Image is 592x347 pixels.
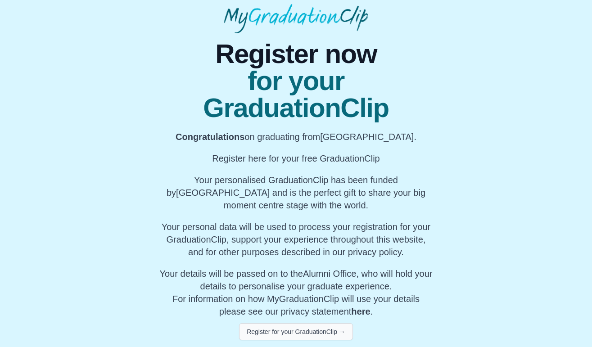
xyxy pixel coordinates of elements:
[159,221,434,258] p: Your personal data will be used to process your registration for your GraduationClip, support you...
[159,68,434,122] span: for your GraduationClip
[239,323,353,340] button: Register for your GraduationClip →
[160,269,433,291] span: Your details will be passed on to the , who will hold your details to personalise your graduate e...
[303,269,357,279] span: Alumni Office
[176,132,244,142] b: Congratulations
[160,269,433,316] span: For information on how MyGraduationClip will use your details please see our privacy statement .
[159,41,434,68] span: Register now
[159,152,434,165] p: Register here for your free GraduationClip
[351,306,370,316] a: here
[159,131,434,143] p: on graduating from [GEOGRAPHIC_DATA].
[159,174,434,212] p: Your personalised GraduationClip has been funded by [GEOGRAPHIC_DATA] and is the perfect gift to ...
